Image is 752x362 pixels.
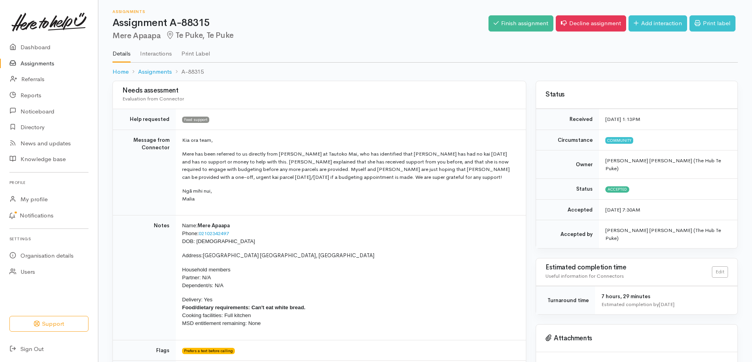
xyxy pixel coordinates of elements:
span: Evaluation from Connector [122,95,184,102]
a: Print label [689,15,735,32]
a: Edit [712,266,728,278]
td: Accepted by [536,220,599,249]
td: Circumstance [536,130,599,150]
li: A-88315 [172,67,204,76]
td: Received [536,109,599,130]
td: Help requested [113,109,176,130]
a: Decline assignment [556,15,626,32]
h3: Estimated completion time [546,264,712,271]
div: Estimated completion by [601,301,728,308]
p: Mere has been referred to us directly from [PERSON_NAME] at Tautoko Mai, who has identified that ... [182,150,516,181]
h6: Profile [9,177,88,188]
h3: Needs assessment [122,87,516,95]
h2: Mere Apaapa [112,31,488,40]
span: 7 hours, 29 minutes [601,293,651,300]
a: Print Label [181,40,210,62]
nav: breadcrumb [112,63,738,81]
span: Food/dietary requirements: Can't eat white bread. [182,304,305,310]
span: Useful information for Connectors [546,273,624,279]
td: [PERSON_NAME] [PERSON_NAME] (The Hub Te Puke) [599,220,737,249]
p: Kia ora team, [182,136,516,144]
td: Flags [113,340,176,361]
span: Mere Apaapa [197,222,230,229]
a: Finish assignment [488,15,553,32]
span: [PERSON_NAME] [PERSON_NAME] (The Hub Te Puke) [605,157,721,172]
span: Household members Partner: N/A Dependent/s: N/A [182,267,230,288]
h3: Attachments [546,334,728,342]
a: Home [112,67,129,76]
span: Te Puke, Te Puke [166,30,234,40]
td: Turnaround time [536,286,595,315]
td: Status [536,179,599,200]
a: Details [112,40,131,63]
h6: Settings [9,234,88,244]
h1: Assignment A-88315 [112,17,488,29]
time: [DATE] 7:30AM [605,206,640,213]
time: [DATE] 1:13PM [605,116,640,123]
time: [DATE] [659,301,675,308]
span: Food support [182,117,209,123]
span: Community [605,137,633,143]
span: Prefers a text before calling [182,348,235,354]
td: Accepted [536,199,599,220]
span: [GEOGRAPHIC_DATA] [GEOGRAPHIC_DATA], [GEOGRAPHIC_DATA] [203,252,374,259]
span: Accepted [605,186,629,193]
td: Owner [536,150,599,179]
a: Interactions [140,40,172,62]
span: DOB: [DEMOGRAPHIC_DATA] [182,238,255,244]
td: Message from Connector [113,130,176,215]
button: Support [9,316,88,332]
span: Delivery: Yes Cooking facilities: Full kitchen MSD entitlement remaining: None [182,297,305,326]
a: Add interaction [629,15,687,32]
a: Assignments [138,67,172,76]
span: Name: [182,223,197,228]
span: Address: [182,252,203,258]
h3: Status [546,91,728,98]
h6: Assignments [112,9,488,14]
td: Notes [113,215,176,340]
p: Ngā mihi nui, Malia [182,187,516,202]
a: 02102342497 [199,230,229,237]
span: Phone: [182,230,199,236]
